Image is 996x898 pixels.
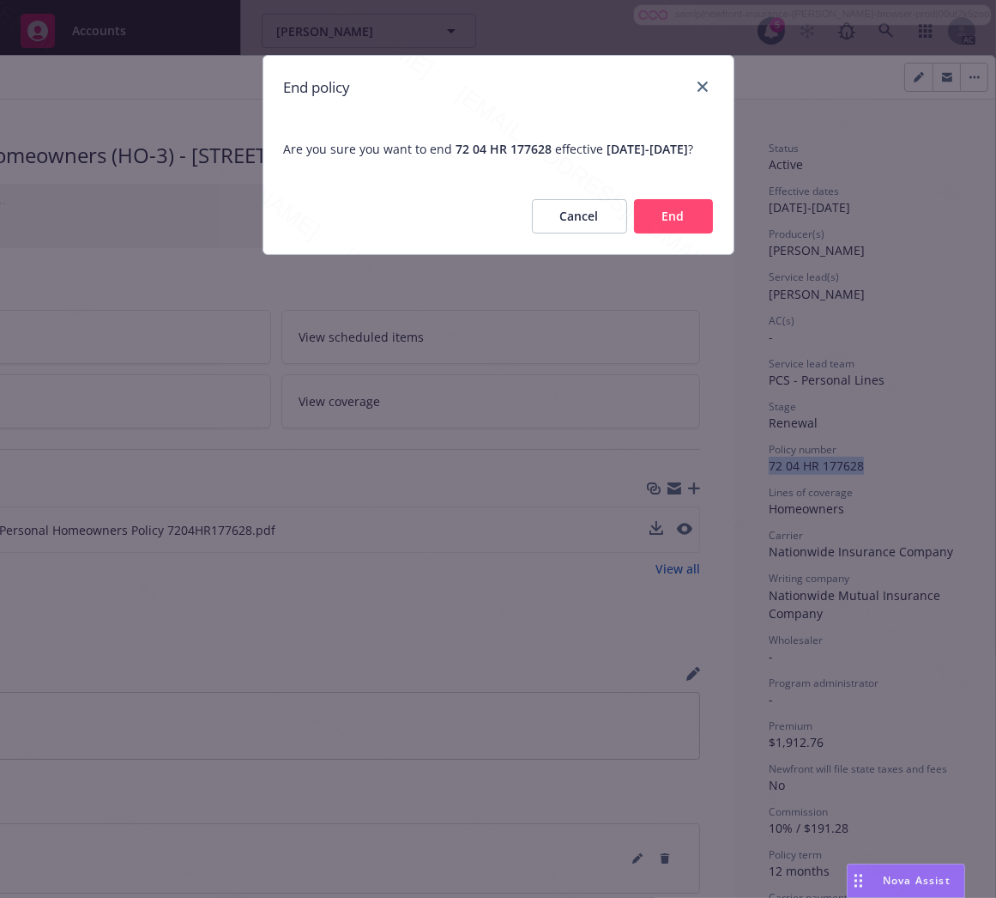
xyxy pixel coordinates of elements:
[532,199,627,234] button: Cancel
[883,873,951,888] span: Nova Assist
[607,141,689,157] span: [DATE] - [DATE]
[634,199,713,234] button: End
[692,76,713,97] a: close
[848,865,869,897] div: Drag to move
[263,119,733,179] span: Are you sure you want to end effective ?
[284,76,351,99] h1: End policy
[456,141,552,157] span: 72 04 HR 177628
[847,864,965,898] button: Nova Assist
